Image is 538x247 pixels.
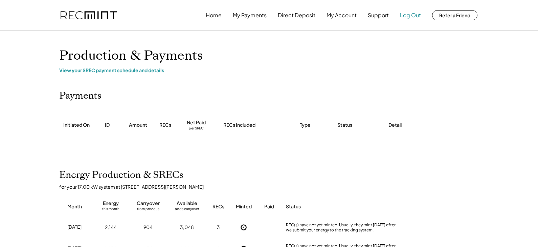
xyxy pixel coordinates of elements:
div: Detail [388,122,402,128]
div: ID [105,122,110,128]
div: [DATE] [67,224,82,230]
div: Status [337,122,352,128]
div: Paid [264,203,274,210]
div: Net Paid [187,119,206,126]
div: this month [102,207,119,213]
button: Direct Deposit [278,8,315,22]
div: adds carryover [175,207,199,213]
div: RECs [159,122,171,128]
button: Home [206,8,222,22]
button: My Payments [233,8,267,22]
div: for your 17.00 kW system at [STREET_ADDRESS][PERSON_NAME] [59,184,486,190]
div: 904 [143,224,153,231]
div: View your SREC payment schedule and details [59,67,479,73]
button: Support [368,8,389,22]
button: My Account [327,8,357,22]
h2: Payments [59,90,102,102]
div: Type [300,122,311,128]
div: Amount [129,122,147,128]
h2: Energy Production & SRECs [59,169,183,181]
div: Energy [103,200,119,207]
button: Refer a Friend [432,10,477,20]
button: Not Yet Minted [239,222,249,232]
div: RECs Included [223,122,255,128]
button: Log Out [400,8,421,22]
h1: Production & Payments [59,48,479,64]
div: RECs [212,203,224,210]
div: Carryover [137,200,160,207]
div: Initiated On [63,122,90,128]
img: recmint-logotype%403x.png [61,11,117,20]
div: 3 [217,224,220,231]
div: Minted [236,203,252,210]
div: 3,048 [180,224,194,231]
div: Month [67,203,82,210]
div: Available [177,200,197,207]
div: REC(s) have not yet minted. Usually, they mint [DATE] after we submit your energy to the tracking... [286,222,401,233]
div: Status [286,203,401,210]
div: per SREC [189,126,204,131]
div: 2,144 [105,224,117,231]
div: from previous [137,207,159,213]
